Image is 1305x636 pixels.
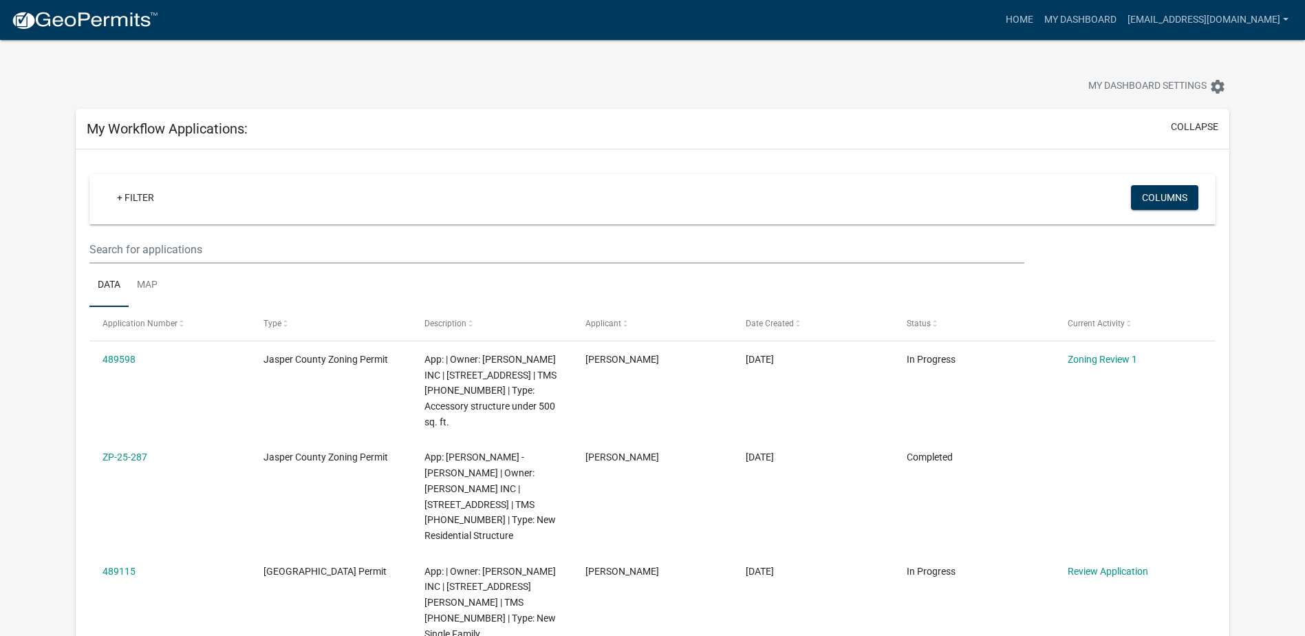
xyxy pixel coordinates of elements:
button: My Dashboard Settingssettings [1077,73,1237,100]
datatable-header-cell: Date Created [733,307,894,340]
a: Data [89,264,129,308]
datatable-header-cell: Current Activity [1055,307,1216,340]
span: Date Created [746,319,794,328]
datatable-header-cell: Application Number [89,307,250,340]
a: Home [1000,7,1039,33]
span: Jasper County Zoning Permit [263,452,388,463]
a: Review Application [1068,566,1148,577]
span: Type [263,319,281,328]
h5: My Workflow Applications: [87,120,248,137]
i: settings [1209,78,1226,95]
span: Jasper County Zoning Permit [263,354,388,365]
span: Current Activity [1068,319,1125,328]
span: App: DR. Horton - Lisa Johnston | Owner: D R HORTON INC | 824 CASTLE HILL Dr | TMS 091-02-00-137 ... [424,452,556,541]
a: 489598 [103,354,136,365]
datatable-header-cell: Status [894,307,1055,340]
a: ZP-25-287 [103,452,147,463]
span: My Dashboard Settings [1088,78,1207,95]
span: In Progress [907,566,956,577]
a: My Dashboard [1039,7,1122,33]
button: collapse [1171,120,1218,134]
span: Jasper County Building Permit [263,566,387,577]
a: Map [129,264,166,308]
span: Lisa Johnston [585,452,659,463]
span: Status [907,319,931,328]
datatable-header-cell: Description [411,307,572,340]
span: 10/08/2025 [746,452,774,463]
span: Lisa Johnston [585,566,659,577]
span: Application Number [103,319,177,328]
span: Lisa Johnston [585,354,659,365]
span: In Progress [907,354,956,365]
datatable-header-cell: Type [250,307,411,340]
input: Search for applications [89,235,1024,264]
span: App: | Owner: D R HORTON INC | 824 CASTLE HILL Dr | TMS 091-02-00-137 | Type: Accessory structure... [424,354,557,427]
span: 10/08/2025 [746,354,774,365]
a: + Filter [106,185,165,210]
a: Zoning Review 1 [1068,354,1137,365]
a: [EMAIL_ADDRESS][DOMAIN_NAME] [1122,7,1294,33]
span: Description [424,319,466,328]
span: Completed [907,452,953,463]
datatable-header-cell: Applicant [572,307,733,340]
span: 10/07/2025 [746,566,774,577]
a: 489115 [103,566,136,577]
button: Columns [1131,185,1198,210]
span: Applicant [585,319,621,328]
